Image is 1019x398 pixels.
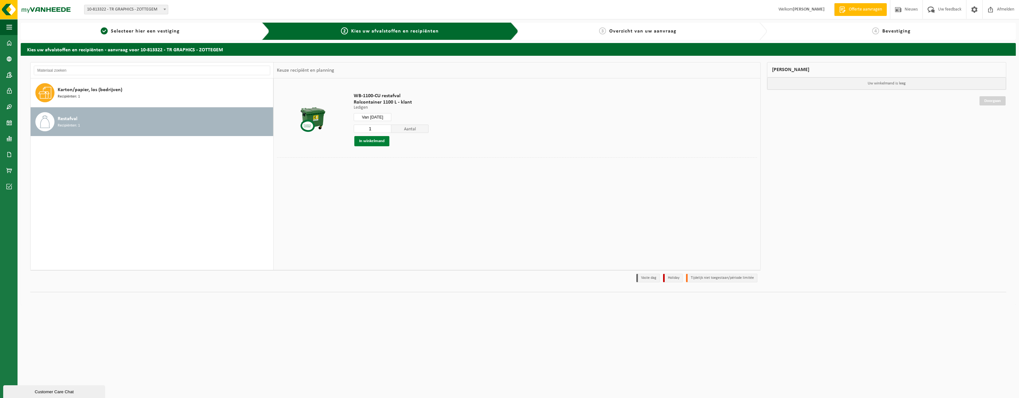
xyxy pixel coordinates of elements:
[354,93,429,99] span: WB-1100-CU restafval
[101,27,108,34] span: 1
[609,29,676,34] span: Overzicht van uw aanvraag
[636,274,660,282] li: Vaste dag
[599,27,606,34] span: 3
[58,123,80,129] span: Recipiënten: 1
[341,27,348,34] span: 2
[793,7,825,12] strong: [PERSON_NAME]
[663,274,683,282] li: Holiday
[354,113,391,121] input: Selecteer datum
[979,96,1006,105] a: Doorgaan
[872,27,879,34] span: 4
[354,105,429,110] p: Ledigen
[767,77,1006,90] p: Uw winkelmand is leeg
[391,125,429,133] span: Aantal
[58,94,80,100] span: Recipiënten: 1
[31,107,273,136] button: Restafval Recipiënten: 1
[34,66,270,75] input: Materiaal zoeken
[847,6,884,13] span: Offerte aanvragen
[686,274,757,282] li: Tijdelijk niet toegestaan/période limitée
[31,78,273,107] button: Karton/papier, los (bedrijven) Recipiënten: 1
[351,29,439,34] span: Kies uw afvalstoffen en recipiënten
[58,86,122,94] span: Karton/papier, los (bedrijven)
[274,62,337,78] div: Keuze recipiënt en planning
[84,5,168,14] span: 10-813322 - TR GRAPHICS - ZOTTEGEM
[111,29,180,34] span: Selecteer hier een vestiging
[21,43,1016,55] h2: Kies uw afvalstoffen en recipiënten - aanvraag voor 10-813322 - TR GRAPHICS - ZOTTEGEM
[354,136,389,146] button: In winkelmand
[58,115,77,123] span: Restafval
[767,62,1006,77] div: [PERSON_NAME]
[3,384,106,398] iframe: chat widget
[354,99,429,105] span: Rolcontainer 1100 L - klant
[834,3,887,16] a: Offerte aanvragen
[24,27,257,35] a: 1Selecteer hier een vestiging
[882,29,911,34] span: Bevestiging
